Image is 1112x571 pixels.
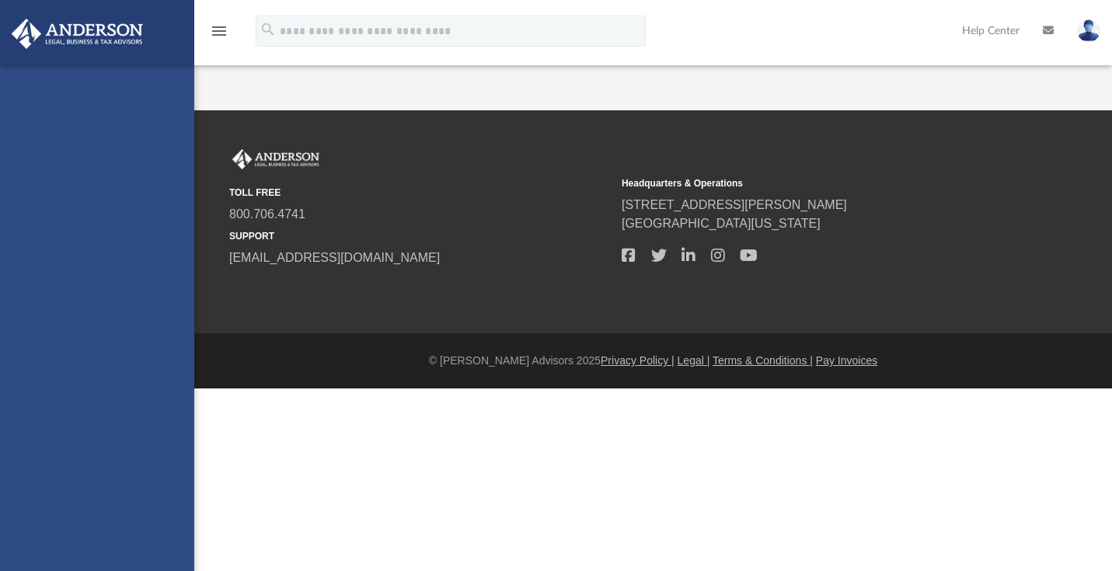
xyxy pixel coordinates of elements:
i: menu [210,22,228,40]
a: [STREET_ADDRESS][PERSON_NAME] [622,198,847,211]
a: Pay Invoices [816,354,877,367]
img: Anderson Advisors Platinum Portal [7,19,148,49]
a: [GEOGRAPHIC_DATA][US_STATE] [622,217,821,230]
a: [EMAIL_ADDRESS][DOMAIN_NAME] [229,251,440,264]
img: User Pic [1077,19,1100,42]
img: Anderson Advisors Platinum Portal [229,149,322,169]
a: menu [210,30,228,40]
small: SUPPORT [229,229,611,243]
a: 800.706.4741 [229,207,305,221]
a: Legal | [678,354,710,367]
div: © [PERSON_NAME] Advisors 2025 [194,353,1112,369]
i: search [260,21,277,38]
small: TOLL FREE [229,186,611,200]
a: Privacy Policy | [601,354,675,367]
small: Headquarters & Operations [622,176,1003,190]
a: Terms & Conditions | [713,354,813,367]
